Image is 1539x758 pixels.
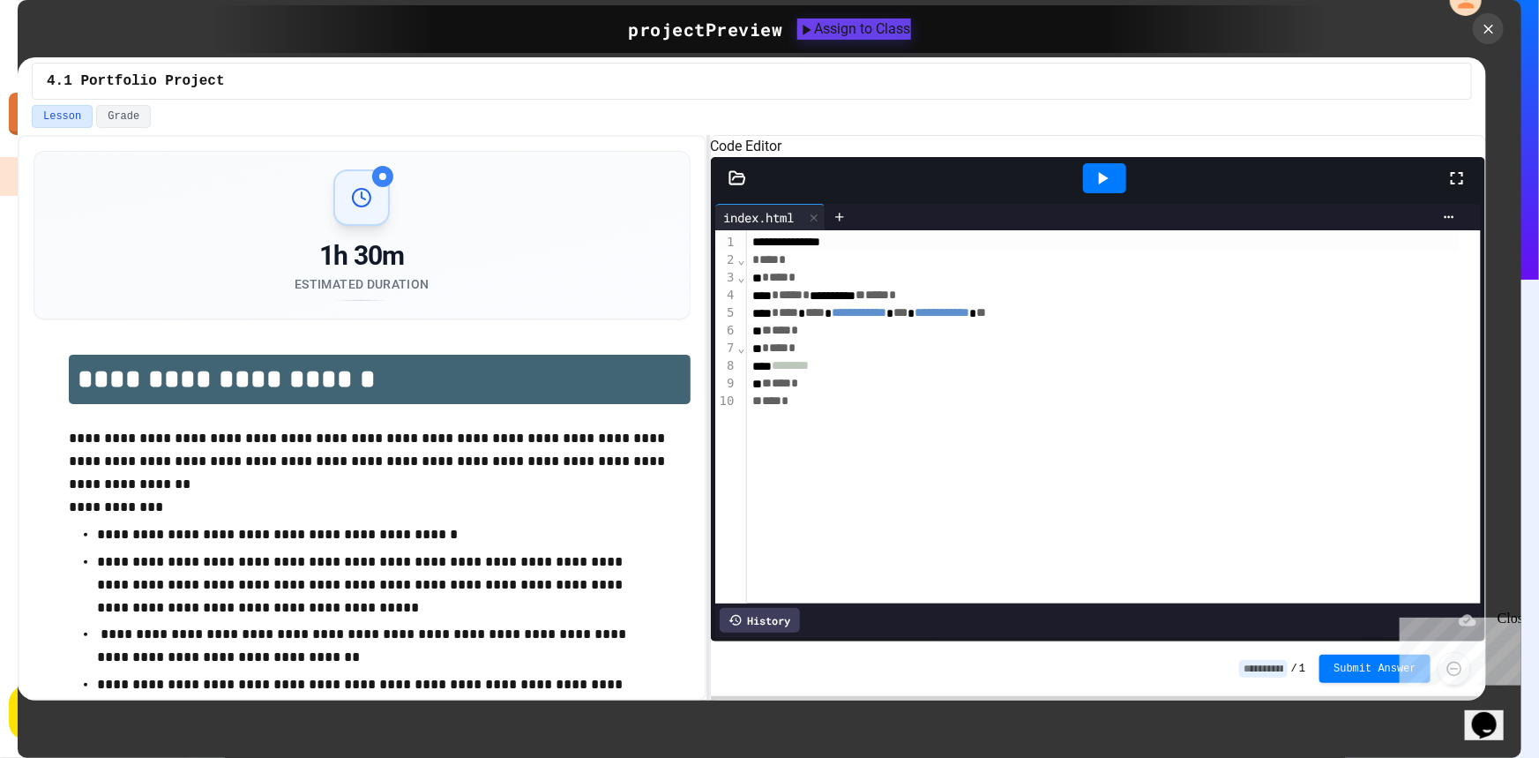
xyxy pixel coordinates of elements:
iframe: chat widget [1393,611,1521,686]
div: 4 [715,287,737,304]
div: 7 [715,340,737,357]
div: Chat with us now!Close [7,7,122,112]
button: Submit Answer [1319,655,1431,683]
div: project Preview [629,16,783,42]
div: 5 [715,304,737,322]
div: 6 [715,322,737,340]
div: History [720,608,800,633]
span: Fold line [737,252,746,266]
div: index.html [715,204,826,230]
span: Fold line [737,341,746,355]
button: Grade [96,105,151,128]
div: index.html [715,208,803,227]
div: 8 [715,357,737,375]
div: 10 [715,393,737,410]
div: Estimated Duration [295,275,429,293]
span: Fold line [737,270,746,284]
div: 2 [715,251,737,269]
button: Assign to Class [797,19,911,40]
span: Submit Answer [1334,662,1416,676]
span: 1 [1299,662,1305,676]
span: / [1291,662,1297,676]
div: 1 [715,234,737,251]
div: 1h 30m [295,240,429,272]
h6: Code Editor [711,136,1485,157]
iframe: chat widget [1465,687,1521,740]
span: 4.1 Portfolio Project [47,71,225,92]
div: 3 [715,269,737,287]
div: 9 [715,375,737,393]
button: Lesson [32,105,93,128]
